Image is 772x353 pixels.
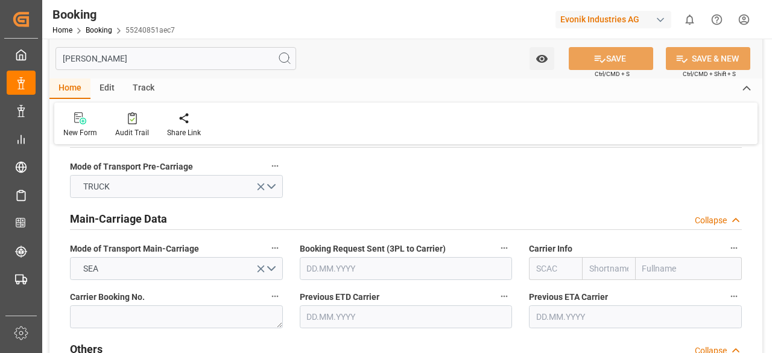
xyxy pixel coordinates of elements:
[726,288,742,304] button: Previous ETA Carrier
[267,288,283,304] button: Carrier Booking No.
[70,291,145,304] span: Carrier Booking No.
[582,257,635,280] input: Shortname
[300,257,513,280] input: DD.MM.YYYY
[55,47,296,70] input: Search Fields
[496,288,512,304] button: Previous ETD Carrier
[569,47,653,70] button: SAVE
[555,11,671,28] div: Evonik Industries AG
[115,127,149,138] div: Audit Trail
[300,243,446,255] span: Booking Request Sent (3PL to Carrier)
[267,158,283,174] button: Mode of Transport Pre-Carriage
[77,262,104,275] span: SEA
[695,214,727,227] div: Collapse
[124,78,163,99] div: Track
[676,6,703,33] button: show 0 new notifications
[529,291,608,304] span: Previous ETA Carrier
[300,291,379,304] span: Previous ETD Carrier
[529,257,582,280] input: SCAC
[77,180,116,193] span: TRUCK
[70,161,193,173] span: Mode of Transport Pre-Carriage
[167,127,201,138] div: Share Link
[726,240,742,256] button: Carrier Info
[666,47,750,70] button: SAVE & NEW
[63,127,97,138] div: New Form
[496,240,512,256] button: Booking Request Sent (3PL to Carrier)
[52,26,72,34] a: Home
[555,8,676,31] button: Evonik Industries AG
[703,6,730,33] button: Help Center
[683,69,736,78] span: Ctrl/CMD + Shift + S
[70,257,283,280] button: open menu
[267,240,283,256] button: Mode of Transport Main-Carriage
[90,78,124,99] div: Edit
[70,175,283,198] button: open menu
[70,243,199,255] span: Mode of Transport Main-Carriage
[52,5,175,24] div: Booking
[636,257,742,280] input: Fullname
[529,305,742,328] input: DD.MM.YYYY
[70,211,167,227] h2: Main-Carriage Data
[595,69,630,78] span: Ctrl/CMD + S
[529,243,572,255] span: Carrier Info
[86,26,112,34] a: Booking
[530,47,554,70] button: open menu
[49,78,90,99] div: Home
[300,305,513,328] input: DD.MM.YYYY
